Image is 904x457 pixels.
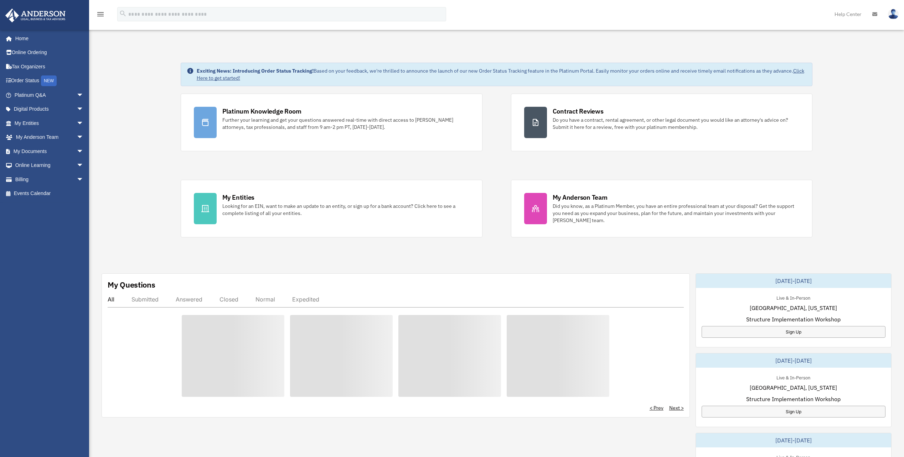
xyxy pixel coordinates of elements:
span: [GEOGRAPHIC_DATA], [US_STATE] [750,383,837,392]
a: menu [96,12,105,19]
a: Platinum Q&Aarrow_drop_down [5,88,94,102]
strong: Exciting News: Introducing Order Status Tracking! [197,68,314,74]
a: Order StatusNEW [5,74,94,88]
div: Closed [219,296,238,303]
a: Tax Organizers [5,59,94,74]
i: menu [96,10,105,19]
a: Contract Reviews Do you have a contract, rental agreement, or other legal document you would like... [511,94,813,151]
div: NEW [41,75,57,86]
div: Live & In-Person [771,294,816,301]
div: Platinum Knowledge Room [222,107,301,116]
a: < Prev [650,404,663,411]
a: My Entities Looking for an EIN, want to make an update to an entity, or sign up for a bank accoun... [181,180,482,237]
a: Events Calendar [5,187,94,201]
div: [DATE]-[DATE] [696,274,891,288]
a: Online Learningarrow_drop_down [5,158,94,173]
span: [GEOGRAPHIC_DATA], [US_STATE] [750,304,837,312]
a: My Entitiesarrow_drop_down [5,116,94,130]
div: Did you know, as a Platinum Member, you have an entire professional team at your disposal? Get th... [553,203,800,224]
span: arrow_drop_down [77,172,91,187]
a: Sign Up [702,326,885,338]
span: arrow_drop_down [77,130,91,145]
a: My Documentsarrow_drop_down [5,144,94,158]
span: arrow_drop_down [77,144,91,159]
a: Click Here to get started! [197,68,804,81]
div: Contract Reviews [553,107,604,116]
i: search [119,10,127,17]
div: Expedited [292,296,319,303]
span: arrow_drop_down [77,158,91,173]
div: Looking for an EIN, want to make an update to an entity, or sign up for a bank account? Click her... [222,203,469,217]
a: My Anderson Teamarrow_drop_down [5,130,94,145]
img: User Pic [888,9,899,19]
div: [DATE]-[DATE] [696,433,891,447]
span: Structure Implementation Workshop [746,395,841,403]
a: Platinum Knowledge Room Further your learning and get your questions answered real-time with dire... [181,94,482,151]
a: Digital Productsarrow_drop_down [5,102,94,116]
div: My Entities [222,193,254,202]
img: Anderson Advisors Platinum Portal [3,9,68,22]
div: Answered [176,296,202,303]
div: Further your learning and get your questions answered real-time with direct access to [PERSON_NAM... [222,116,469,131]
a: Sign Up [702,406,885,417]
a: Next > [669,404,684,411]
span: arrow_drop_down [77,102,91,117]
div: Live & In-Person [771,373,816,381]
a: Billingarrow_drop_down [5,172,94,187]
a: Online Ordering [5,46,94,60]
div: All [108,296,114,303]
span: arrow_drop_down [77,88,91,103]
span: arrow_drop_down [77,116,91,131]
div: My Anderson Team [553,193,608,202]
a: My Anderson Team Did you know, as a Platinum Member, you have an entire professional team at your... [511,180,813,237]
div: Submitted [131,296,159,303]
div: Normal [255,296,275,303]
div: [DATE]-[DATE] [696,353,891,368]
span: Structure Implementation Workshop [746,315,841,324]
div: My Questions [108,279,155,290]
a: Home [5,31,91,46]
div: Do you have a contract, rental agreement, or other legal document you would like an attorney's ad... [553,116,800,131]
div: Based on your feedback, we're thrilled to announce the launch of our new Order Status Tracking fe... [197,67,807,82]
